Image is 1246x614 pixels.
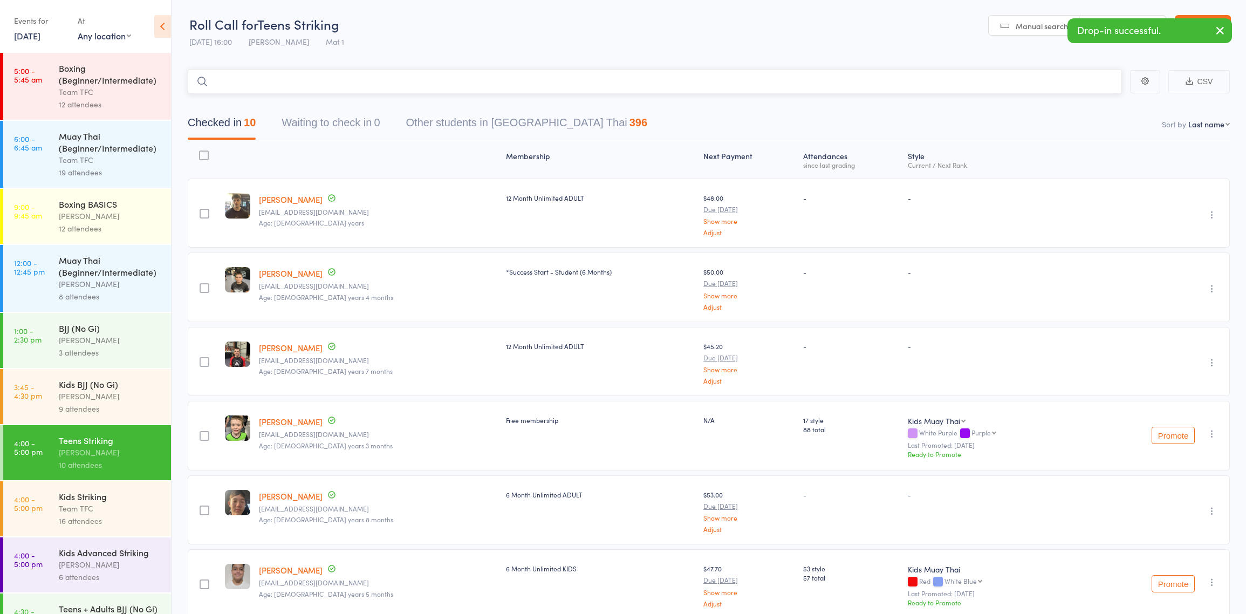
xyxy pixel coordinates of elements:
div: Boxing BASICS [59,198,162,210]
a: [PERSON_NAME] [259,342,323,353]
input: Search by name [188,69,1122,94]
button: Waiting to check in0 [282,111,380,140]
span: Manual search [1016,21,1068,31]
div: 12 attendees [59,98,162,111]
div: White Purple [908,429,1083,438]
button: Other students in [GEOGRAPHIC_DATA] Thai396 [406,111,648,140]
div: - [908,193,1083,202]
div: 8 attendees [59,290,162,303]
div: Kids Muay Thai [908,415,960,426]
div: Last name [1188,119,1224,129]
div: $50.00 [703,267,795,310]
img: image1750197314.png [225,490,250,515]
div: [PERSON_NAME] [59,210,162,222]
div: - [803,490,899,499]
div: 0 [374,117,380,128]
div: Muay Thai (Beginner/Intermediate) [59,130,162,154]
time: 6:00 - 6:45 am [14,134,42,152]
img: image1623133627.png [225,415,250,441]
small: Last Promoted: [DATE] [908,441,1083,449]
time: 4:00 - 5:00 pm [14,439,43,456]
div: - [908,267,1083,276]
div: 19 attendees [59,166,162,179]
button: Checked in10 [188,111,256,140]
div: 10 [244,117,256,128]
time: 1:00 - 2:30 pm [14,326,42,344]
time: 4:00 - 5:00 pm [14,495,43,512]
a: 4:00 -5:00 pmTeens Striking[PERSON_NAME]10 attendees [3,425,171,480]
span: Age: [DEMOGRAPHIC_DATA] years [259,218,364,227]
a: Adjust [703,303,795,310]
div: Next Payment [699,145,799,174]
a: Adjust [703,377,795,384]
div: Kids Advanced Striking [59,547,162,558]
span: Age: [DEMOGRAPHIC_DATA] years 5 months [259,589,393,598]
div: Kids Muay Thai [908,564,1083,575]
div: At [78,12,131,30]
a: Show more [703,292,795,299]
small: Due [DATE] [703,502,795,510]
a: [PERSON_NAME] [259,564,323,576]
div: 9 attendees [59,402,162,415]
span: 17 style [803,415,899,425]
div: BJJ (No Gi) [59,322,162,334]
div: $45.20 [703,342,795,384]
div: 6 Month Unlimited KIDS [506,564,695,573]
a: [PERSON_NAME] [259,416,323,427]
a: 4:00 -5:00 pmKids StrikingTeam TFC16 attendees [3,481,171,536]
div: Kids BJJ (No Gi) [59,378,162,390]
div: Purple [971,429,991,436]
div: 10 attendees [59,459,162,471]
div: [PERSON_NAME] [59,446,162,459]
time: 9:00 - 9:45 am [14,202,42,220]
a: [DATE] [14,30,40,42]
a: [PERSON_NAME] [259,268,323,279]
div: 6 attendees [59,571,162,583]
div: 3 attendees [59,346,162,359]
div: - [908,490,1083,499]
div: Ready to Promote [908,598,1083,607]
a: 9:00 -9:45 amBoxing BASICS[PERSON_NAME]12 attendees [3,189,171,244]
a: Adjust [703,600,795,607]
span: Mat 1 [326,36,344,47]
div: [PERSON_NAME] [59,558,162,571]
div: Team TFC [59,86,162,98]
span: Age: [DEMOGRAPHIC_DATA] years 3 months [259,441,393,450]
a: Show more [703,589,795,596]
div: N/A [703,415,795,425]
div: - [803,267,899,276]
div: $48.00 [703,193,795,236]
div: Red [908,577,1083,586]
div: Atten­dances [799,145,903,174]
div: [PERSON_NAME] [59,390,162,402]
span: Teens Striking [257,15,339,33]
img: image1751528433.png [225,342,250,367]
div: $47.70 [703,564,795,606]
div: 396 [629,117,647,128]
small: Due [DATE] [703,206,795,213]
small: Smulcahy1988@gmail.com [259,431,497,438]
a: 5:00 -5:45 amBoxing (Beginner/Intermediate)Team TFC12 attendees [3,53,171,120]
span: 53 style [803,564,899,573]
a: 1:00 -2:30 pmBJJ (No Gi)[PERSON_NAME]3 attendees [3,313,171,368]
a: Adjust [703,526,795,533]
div: Ready to Promote [908,449,1083,459]
small: howekaiden6@gmail.com [259,208,497,216]
div: Boxing (Beginner/Intermediate) [59,62,162,86]
span: Age: [DEMOGRAPHIC_DATA] years 8 months [259,515,393,524]
a: Exit roll call [1175,15,1231,37]
div: since last grading [803,161,899,168]
time: 12:00 - 12:45 pm [14,258,45,276]
img: image1757327953.png [225,564,250,589]
div: [PERSON_NAME] [59,334,162,346]
div: Events for [14,12,67,30]
div: 6 Month Unlimited ADULT [506,490,695,499]
time: 5:00 - 5:45 am [14,66,42,84]
div: Style [903,145,1087,174]
div: 12 Month Unlimited ADULT [506,342,695,351]
a: Show more [703,366,795,373]
small: Due [DATE] [703,576,795,584]
div: Membership [502,145,700,174]
img: image1757548478.png [225,193,250,219]
div: White Blue [944,577,977,584]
